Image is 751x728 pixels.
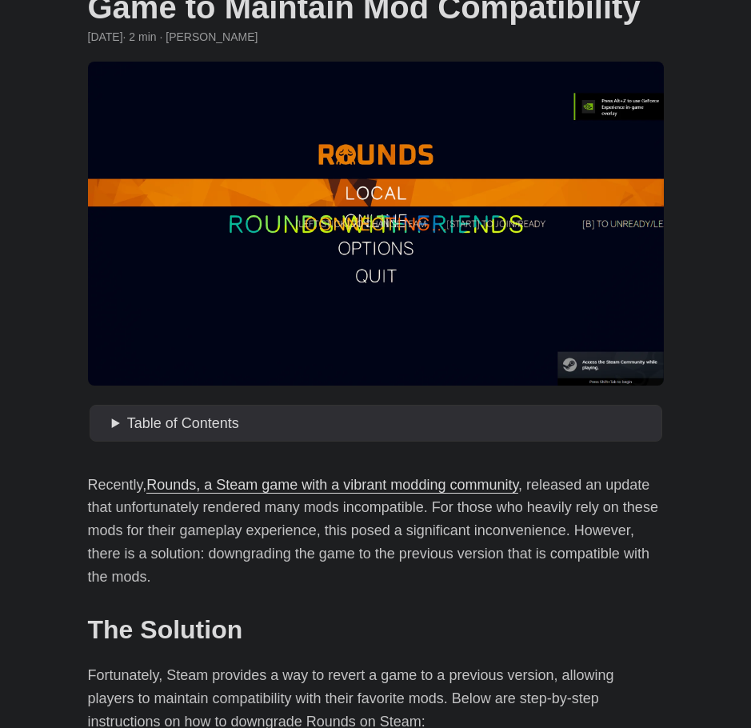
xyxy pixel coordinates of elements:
span: Table of Contents [127,415,239,431]
span: 2024-03-24 12:50:54 -0400 -0400 [88,28,123,46]
p: Recently, , released an update that unfortunately rendered many mods incompatible. For those who ... [88,474,664,589]
div: · 2 min · [PERSON_NAME] [88,28,664,46]
h2: The Solution [88,614,664,645]
summary: Table of Contents [112,412,656,435]
a: Rounds, a Steam game with a vibrant modding community [146,477,518,493]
